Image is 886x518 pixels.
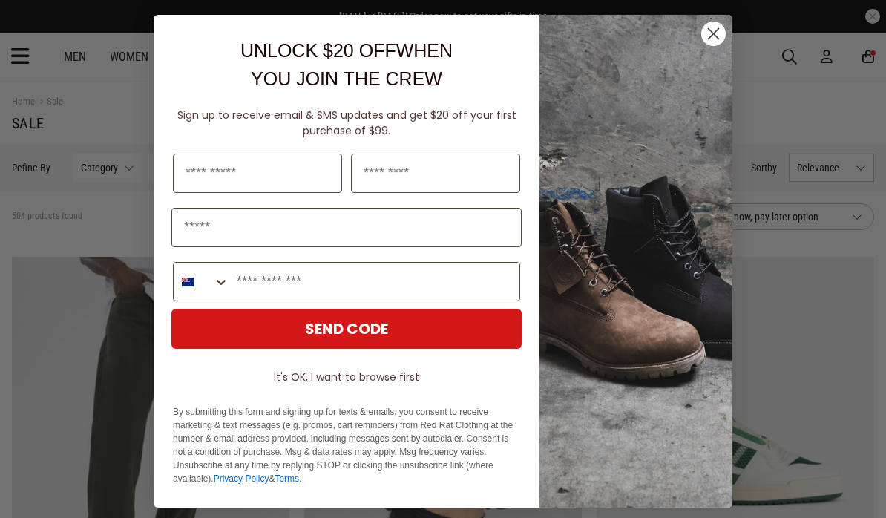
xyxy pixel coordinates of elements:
img: f7662613-148e-4c88-9575-6c6b5b55a647.jpeg [539,15,732,508]
a: Privacy Policy [214,473,269,484]
img: New Zealand [182,276,194,288]
button: Open LiveChat chat widget [12,6,56,50]
span: Sign up to receive email & SMS updates and get $20 off your first purchase of $99. [177,108,516,138]
span: YOU JOIN THE CREW [251,68,442,89]
p: By submitting this form and signing up for texts & emails, you consent to receive marketing & tex... [173,405,520,485]
span: UNLOCK $20 OFF [240,40,396,61]
button: Close dialog [700,21,726,47]
input: Email [171,208,522,247]
a: Terms [275,473,299,484]
button: It's OK, I want to browse first [171,364,522,390]
input: First Name [173,154,342,193]
button: Search Countries [174,263,229,301]
button: SEND CODE [171,309,522,349]
span: WHEN [396,40,453,61]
